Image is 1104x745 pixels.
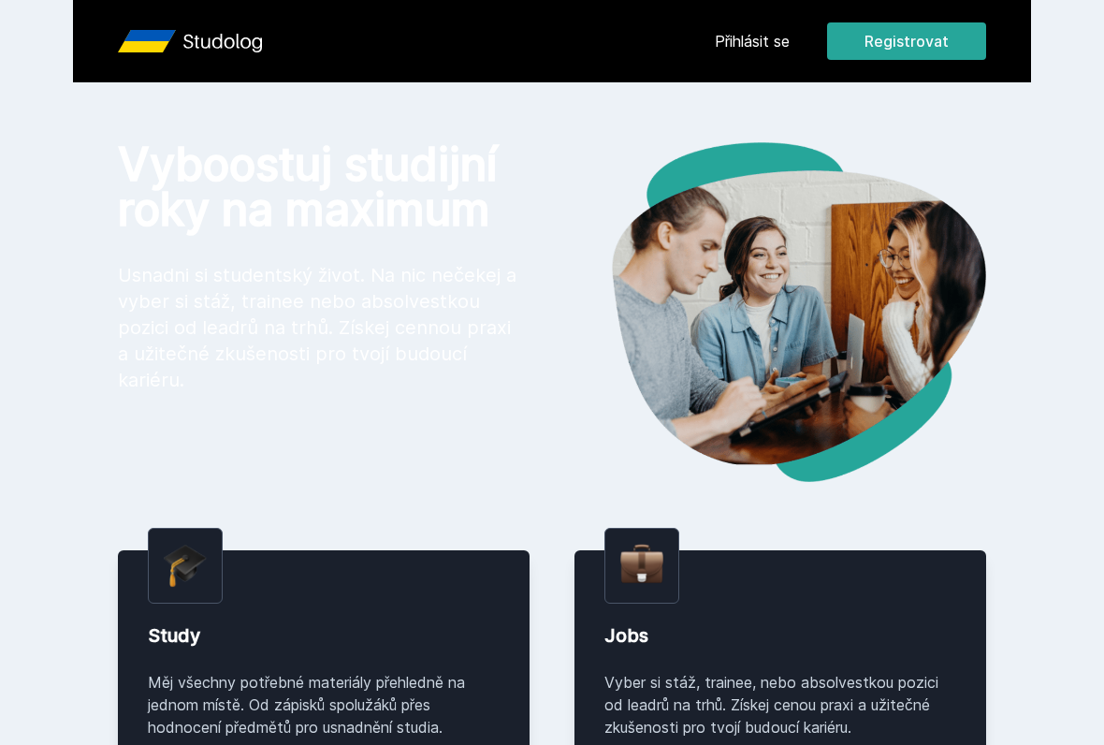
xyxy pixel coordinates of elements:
[827,22,986,60] button: Registrovat
[620,540,663,588] img: briefcase.png
[118,262,522,393] p: Usnadni si studentský život. Na nic nečekej a vyber si stáž, trainee nebo absolvestkou pozici od ...
[552,142,986,482] img: hero.png
[604,671,956,738] div: Vyber si stáž, trainee, nebo absolvestkou pozici od leadrů na trhů. Získej cenou praxi a užitečné...
[118,142,522,232] h1: Vyboostuj studijní roky na maximum
[164,544,207,588] img: graduation-cap.png
[715,30,790,52] a: Přihlásit se
[604,622,956,649] div: Jobs
[148,671,500,738] div: Měj všechny potřebné materiály přehledně na jednom místě. Od zápisků spolužáků přes hodnocení pře...
[148,622,500,649] div: Study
